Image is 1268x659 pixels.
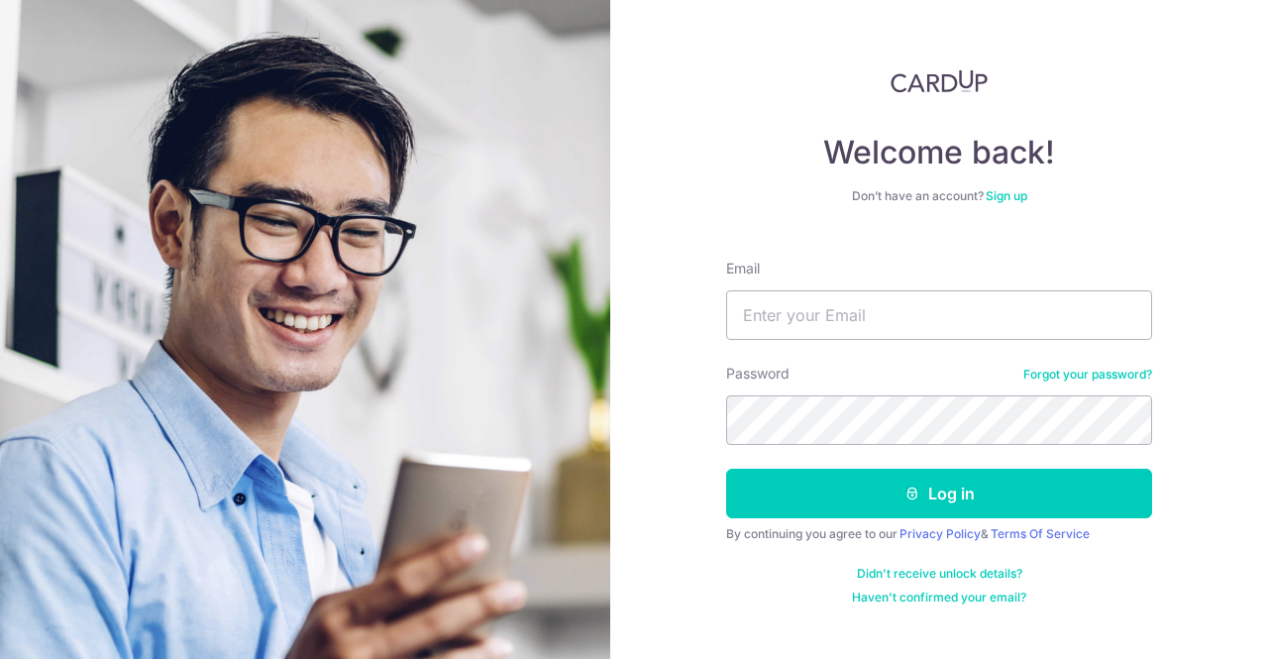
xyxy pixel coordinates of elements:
button: Log in [726,469,1152,518]
label: Email [726,259,760,278]
div: By continuing you agree to our & [726,526,1152,542]
a: Didn't receive unlock details? [857,566,1022,582]
a: Forgot your password? [1023,367,1152,383]
div: Don’t have an account? [726,188,1152,204]
a: Sign up [986,188,1027,203]
a: Privacy Policy [899,526,981,541]
a: Haven't confirmed your email? [852,590,1026,605]
input: Enter your Email [726,290,1152,340]
img: CardUp Logo [891,69,988,93]
h4: Welcome back! [726,133,1152,172]
label: Password [726,364,790,384]
a: Terms Of Service [991,526,1090,541]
